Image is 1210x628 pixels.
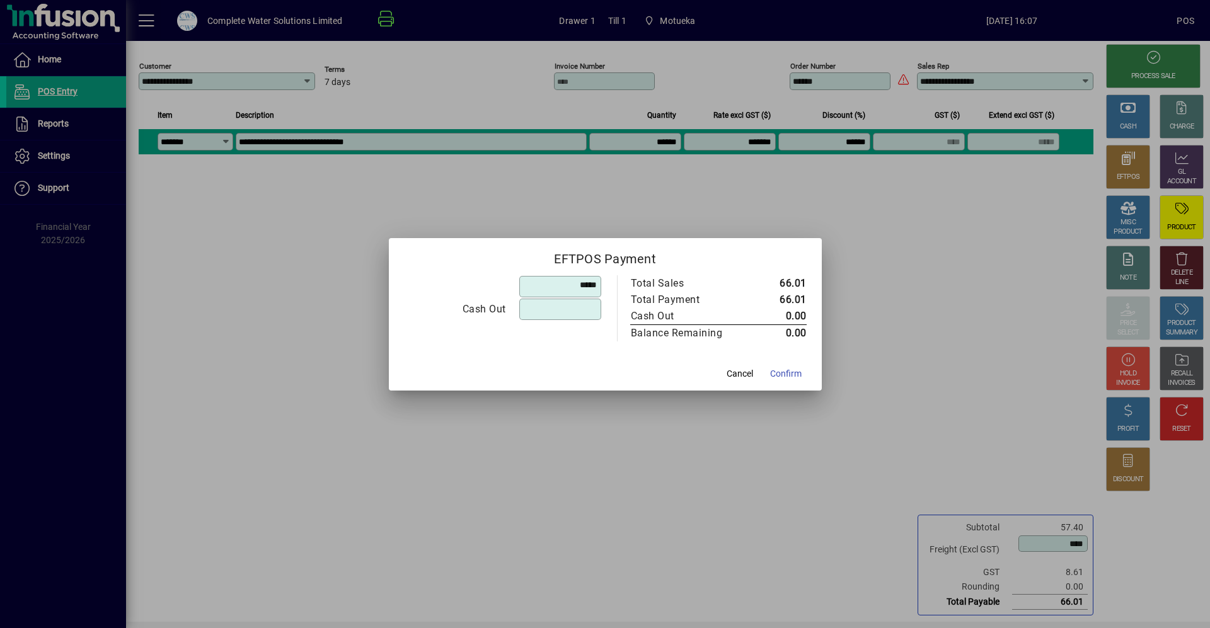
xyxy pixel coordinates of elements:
[630,275,749,292] td: Total Sales
[749,308,807,325] td: 0.00
[405,302,506,317] div: Cash Out
[749,292,807,308] td: 66.01
[631,326,737,341] div: Balance Remaining
[749,324,807,341] td: 0.00
[389,238,822,275] h2: EFTPOS Payment
[631,309,737,324] div: Cash Out
[630,292,749,308] td: Total Payment
[727,367,753,380] span: Cancel
[770,367,802,380] span: Confirm
[765,363,807,385] button: Confirm
[720,363,760,385] button: Cancel
[749,275,807,292] td: 66.01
